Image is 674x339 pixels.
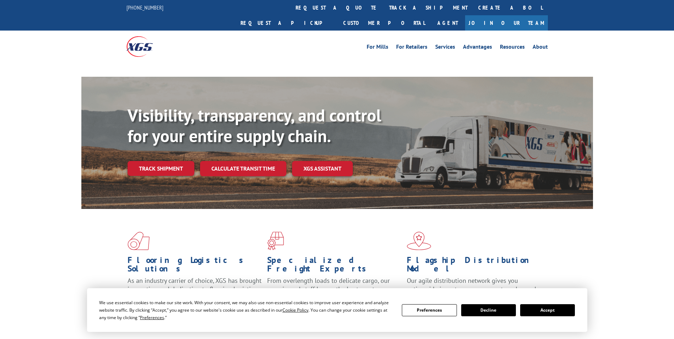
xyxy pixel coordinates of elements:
h1: Flagship Distribution Model [407,256,541,276]
a: Advantages [463,44,492,52]
img: xgs-icon-focused-on-flooring-red [267,232,284,250]
div: Cookie Consent Prompt [87,288,587,332]
h1: Specialized Freight Experts [267,256,401,276]
a: Request a pickup [235,15,338,31]
span: Preferences [140,314,164,321]
h1: Flooring Logistics Solutions [128,256,262,276]
span: Cookie Policy [282,307,308,313]
span: Our agile distribution network gives you nationwide inventory management on demand. [407,276,538,293]
a: Join Our Team [465,15,548,31]
img: xgs-icon-total-supply-chain-intelligence-red [128,232,150,250]
a: Track shipment [128,161,194,176]
span: As an industry carrier of choice, XGS has brought innovation and dedication to flooring logistics... [128,276,261,302]
p: From overlength loads to delicate cargo, our experienced staff knows the best way to move your fr... [267,276,401,308]
a: Resources [500,44,525,52]
a: [PHONE_NUMBER] [126,4,163,11]
a: Customer Portal [338,15,430,31]
img: xgs-icon-flagship-distribution-model-red [407,232,431,250]
a: XGS ASSISTANT [292,161,353,176]
a: About [533,44,548,52]
a: For Mills [367,44,388,52]
button: Preferences [402,304,457,316]
a: For Retailers [396,44,427,52]
a: Agent [430,15,465,31]
button: Decline [461,304,516,316]
a: Services [435,44,455,52]
div: We use essential cookies to make our site work. With your consent, we may also use non-essential ... [99,299,393,321]
a: Calculate transit time [200,161,286,176]
b: Visibility, transparency, and control for your entire supply chain. [128,104,381,147]
button: Accept [520,304,575,316]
